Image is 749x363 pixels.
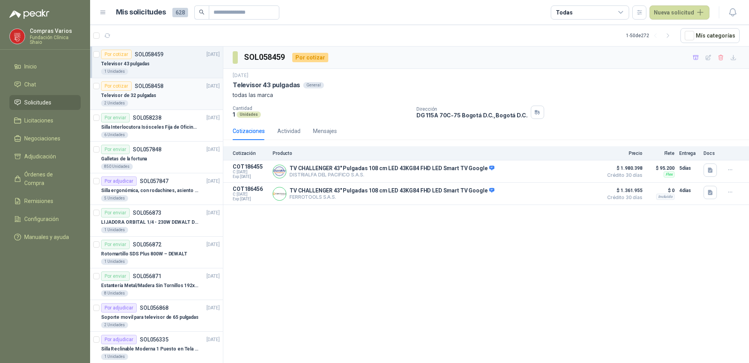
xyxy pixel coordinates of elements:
span: Configuración [24,215,59,223]
div: General [303,82,324,88]
span: Remisiones [24,197,53,205]
span: Exp: [DATE] [233,174,268,179]
div: Por adjudicar [101,176,137,186]
a: Por enviarSOL056871[DATE] Estantería Metal/Madera Sin Tornillos 192x100x50 cm 5 Niveles Gris8 Uni... [90,268,223,300]
p: Silla Interlocutora Isósceles Fija de Oficina Tela Negra Just Home Collection [101,124,199,131]
div: 1 Unidades [101,354,128,360]
p: Flete [647,151,675,156]
div: Flex [664,171,675,178]
p: Dirección [416,106,528,112]
p: 1 [233,111,235,118]
p: Cotización [233,151,268,156]
div: 1 Unidades [101,259,128,265]
div: Incluido [656,194,675,200]
p: [DATE] [233,72,248,79]
p: [DATE] [206,51,220,58]
a: Manuales y ayuda [9,230,81,244]
p: Estantería Metal/Madera Sin Tornillos 192x100x50 cm 5 Niveles Gris [101,282,199,289]
a: Por adjudicarSOL056868[DATE] Soporte movil para televisor de 65 pulgadas2 Unidades [90,300,223,332]
div: 2 Unidades [101,322,128,328]
p: SOL056871 [133,273,161,279]
a: Solicitudes [9,95,81,110]
p: SOL058238 [133,115,161,120]
span: 628 [172,8,188,17]
p: DISTRIALFA DEL PACIFICO S.A.S. [289,172,494,178]
p: 4 días [679,186,699,195]
a: Por enviarSOL056872[DATE] Rotomartillo SDS Plus 800W – DEWALT1 Unidades [90,237,223,268]
div: 2 Unidades [101,100,128,106]
span: Solicitudes [24,98,51,107]
p: SOL057847 [140,178,168,184]
p: [DATE] [206,241,220,248]
p: [DATE] [206,304,220,312]
p: SOL056872 [133,242,161,247]
a: Por cotizarSOL058458[DATE] Televisor de 32 pulgadas2 Unidades [90,78,223,110]
div: Por enviar [101,240,130,249]
div: Mensajes [313,127,337,135]
p: Televisor 43 pulgadas [101,60,149,68]
div: 1 Unidades [101,227,128,233]
span: Crédito 30 días [603,195,642,200]
span: search [199,9,204,15]
div: Por enviar [101,145,130,154]
p: $ 95.200 [647,164,675,173]
p: SOL056335 [140,337,168,342]
span: C: [DATE] [233,192,268,197]
img: Logo peakr [9,9,49,19]
img: Company Logo [273,165,286,178]
div: Por enviar [101,208,130,217]
a: Órdenes de Compra [9,167,81,190]
p: Soporte movil para televisor de 65 pulgadas [101,314,199,321]
p: Silla Reclinable Moderna 1 Puesto en Tela Mecánica Praxis Elite Living [101,345,199,353]
a: Por enviarSOL058238[DATE] Silla Interlocutora Isósceles Fija de Oficina Tela Negra Just Home Coll... [90,110,223,142]
div: 1 - 50 de 272 [626,29,674,42]
div: Cotizaciones [233,127,265,135]
p: Producto [273,151,599,156]
p: Docs [704,151,719,156]
p: Compras Varios [30,28,81,34]
h1: Mis solicitudes [116,7,166,18]
div: 6 Unidades [101,132,128,138]
p: Precio [603,151,642,156]
span: Negociaciones [24,134,60,143]
a: Chat [9,77,81,92]
div: Por cotizar [101,50,132,59]
p: SOL056873 [133,210,161,216]
p: Cantidad [233,106,410,111]
div: Por enviar [101,113,130,122]
div: Unidades [237,111,261,118]
p: [DATE] [206,336,220,343]
span: Chat [24,80,36,89]
p: Rotomartillo SDS Plus 800W – DEWALT [101,250,187,258]
div: 8 Unidades [101,290,128,297]
p: todas las marca [233,91,740,99]
p: Entrega [679,151,699,156]
span: Exp: [DATE] [233,197,268,201]
img: Company Logo [10,29,25,44]
a: Por enviarSOL057848[DATE] Galletas de la fortuna850 Unidades [90,142,223,173]
p: Galletas de la fortuna [101,155,147,163]
a: Por adjudicarSOL057847[DATE] Silla ergonómica, con rodachines, asiento ajustable en altura, espal... [90,173,223,205]
p: SOL058458 [135,83,163,89]
span: Licitaciones [24,116,53,125]
span: Adjudicación [24,152,56,161]
div: Por enviar [101,271,130,281]
p: FERROTOOLS S.A.S. [289,194,494,200]
p: SOL056868 [140,305,168,311]
p: Televisor 43 pulgadas [233,81,300,89]
a: Por cotizarSOL058459[DATE] Televisor 43 pulgadas1 Unidades [90,47,223,78]
button: Mís categorías [680,28,740,43]
a: Por enviarSOL056873[DATE] LIJADORA ORBITAL 1/4 - 230W DEWALT DWE6411-B31 Unidades [90,205,223,237]
div: 850 Unidades [101,164,133,170]
span: Órdenes de Compra [24,170,73,187]
p: TV CHALLENGER 43" Pulgadas 108 cm LED 43KG84 FHD LED Smart TV Google [289,187,494,194]
p: COT186456 [233,186,268,192]
span: $ 1.361.955 [603,186,642,195]
span: Manuales y ayuda [24,233,69,241]
p: Fundación Clínica Shaio [30,35,81,45]
p: [DATE] [206,273,220,280]
div: Por cotizar [292,53,328,62]
span: Crédito 30 días [603,173,642,178]
div: Por adjudicar [101,335,137,344]
p: [DATE] [206,146,220,153]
